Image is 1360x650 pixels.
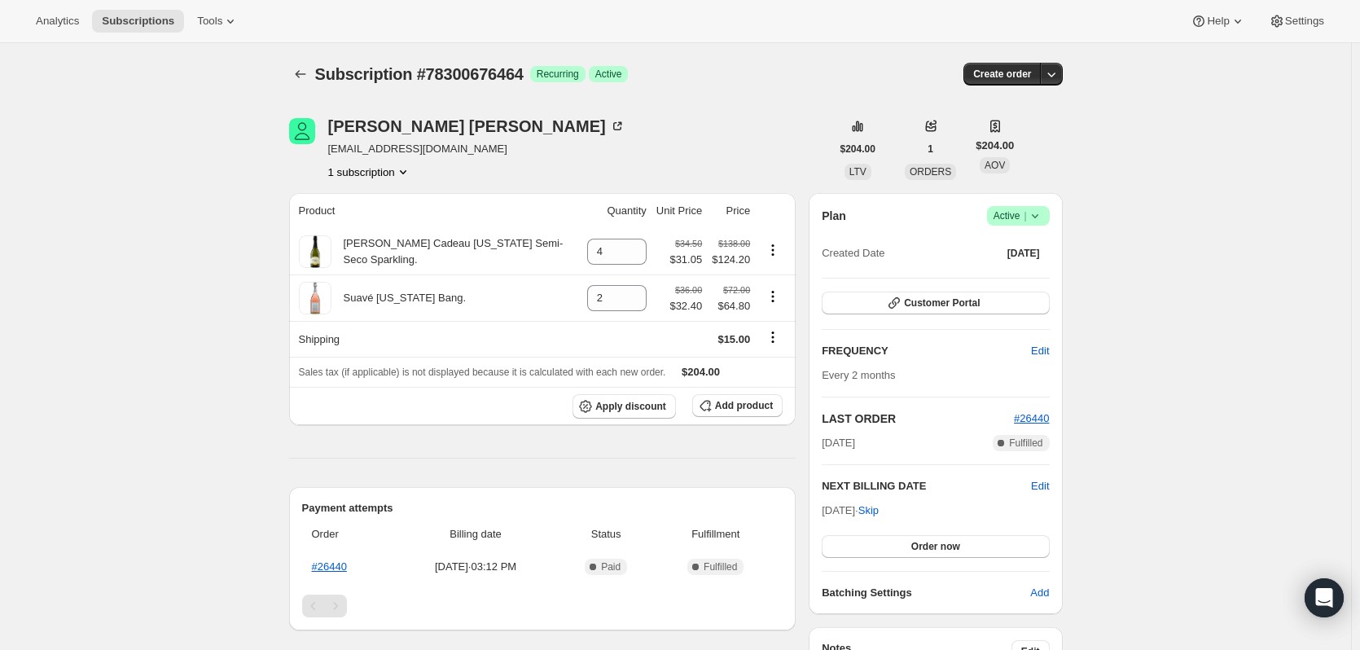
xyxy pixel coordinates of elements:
th: Quantity [582,193,651,229]
span: | [1024,209,1026,222]
h2: Payment attempts [302,500,783,516]
span: Tools [197,15,222,28]
span: [DATE] · [822,504,879,516]
span: [DATE] [822,435,855,451]
button: Help [1181,10,1255,33]
span: Create order [973,68,1031,81]
button: Edit [1021,338,1059,364]
button: Add [1020,580,1059,606]
button: 1 [918,138,943,160]
button: Subscriptions [289,63,312,86]
button: Product actions [760,288,786,305]
span: [DATE] · 03:12 PM [397,559,554,575]
span: Becky Caven [289,118,315,144]
span: Add [1030,585,1049,601]
button: Settings [1259,10,1334,33]
button: Apply discount [573,394,676,419]
span: Skip [858,503,879,519]
button: Subscriptions [92,10,184,33]
span: Status [564,526,648,542]
span: Settings [1285,15,1324,28]
span: [DATE] [1007,247,1040,260]
th: Unit Price [651,193,707,229]
th: Order [302,516,393,552]
div: Open Intercom Messenger [1305,578,1344,617]
h2: LAST ORDER [822,411,1014,427]
button: $204.00 [831,138,885,160]
span: Order now [911,540,960,553]
span: Fulfillment [658,526,773,542]
span: ORDERS [910,166,951,178]
span: [EMAIL_ADDRESS][DOMAIN_NAME] [328,141,625,157]
span: Edit [1031,343,1049,359]
h6: Batching Settings [822,585,1030,601]
span: Customer Portal [904,296,980,310]
span: $204.00 [840,143,875,156]
button: Shipping actions [760,328,786,346]
button: Edit [1031,478,1049,494]
th: Price [707,193,755,229]
span: 1 [928,143,933,156]
small: $34.50 [675,239,702,248]
button: #26440 [1014,411,1049,427]
span: Sales tax (if applicable) is not displayed because it is calculated with each new order. [299,367,666,378]
span: Every 2 months [822,369,895,381]
button: Skip [849,498,888,524]
span: Fulfilled [1009,437,1042,450]
button: Order now [822,535,1049,558]
a: #26440 [1014,412,1049,424]
button: [DATE] [998,242,1050,265]
button: Analytics [26,10,89,33]
h2: Plan [822,208,846,224]
div: [PERSON_NAME] Cadeau [US_STATE] Semi-Seco Sparkling. [331,235,577,268]
span: Recurring [537,68,579,81]
button: Tools [187,10,248,33]
button: Add product [692,394,783,417]
small: $138.00 [718,239,750,248]
span: $204.00 [976,138,1014,154]
small: $36.00 [675,285,702,295]
span: LTV [849,166,866,178]
button: Create order [963,63,1041,86]
span: AOV [985,160,1005,171]
span: $31.05 [669,252,702,268]
th: Product [289,193,582,229]
span: $15.00 [717,333,750,345]
span: Add product [715,399,773,412]
span: Fulfilled [704,560,737,573]
span: Paid [601,560,621,573]
span: Active [595,68,622,81]
span: $124.20 [712,252,750,268]
div: Suavé [US_STATE] Bang. [331,290,467,306]
h2: FREQUENCY [822,343,1031,359]
th: Shipping [289,321,582,357]
span: Subscription #78300676464 [315,65,524,83]
button: Product actions [760,241,786,259]
span: $204.00 [682,366,720,378]
span: Billing date [397,526,554,542]
nav: Pagination [302,595,783,617]
span: Analytics [36,15,79,28]
span: $64.80 [712,298,750,314]
a: #26440 [312,560,347,573]
small: $72.00 [723,285,750,295]
span: Subscriptions [102,15,174,28]
span: $32.40 [669,298,702,314]
span: Help [1207,15,1229,28]
span: Created Date [822,245,884,261]
span: Apply discount [595,400,666,413]
button: Customer Portal [822,292,1049,314]
div: [PERSON_NAME] [PERSON_NAME] [328,118,625,134]
button: Product actions [328,164,411,180]
h2: NEXT BILLING DATE [822,478,1031,494]
span: Active [994,208,1043,224]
